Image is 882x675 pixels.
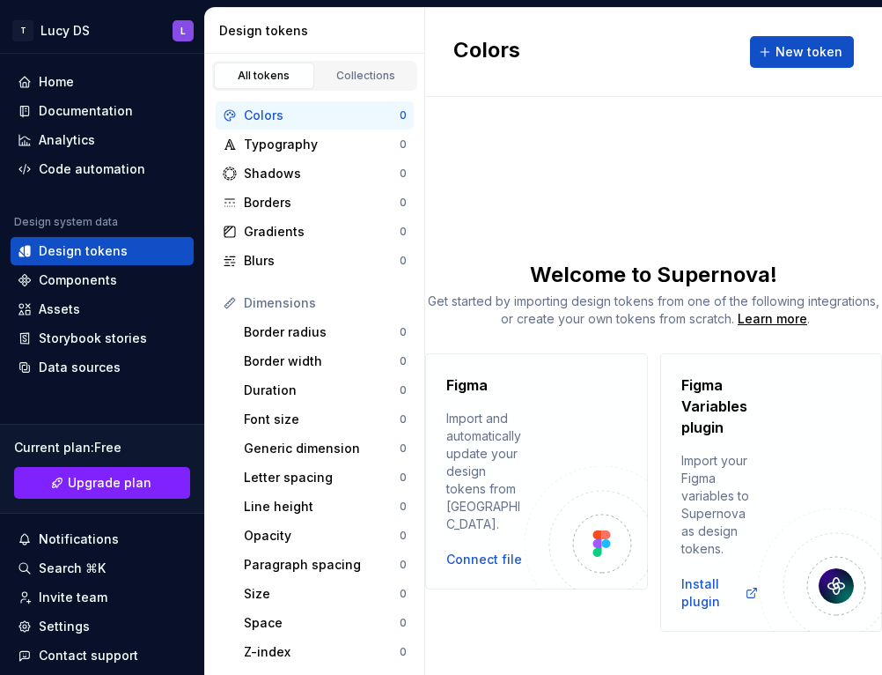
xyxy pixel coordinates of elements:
[244,469,400,486] div: Letter spacing
[237,493,414,521] a: Line height0
[39,73,74,91] div: Home
[11,324,194,352] a: Storybook stories
[237,347,414,375] a: Border width0
[39,618,90,635] div: Settings
[400,587,407,601] div: 0
[400,529,407,543] div: 0
[244,294,407,312] div: Dimensions
[244,136,400,153] div: Typography
[237,580,414,608] a: Size0
[39,359,121,376] div: Data sources
[237,376,414,404] a: Duration0
[244,440,400,457] div: Generic dimension
[68,474,151,492] span: Upgrade plan
[738,310,807,328] a: Learn more
[11,266,194,294] a: Components
[11,353,194,382] a: Data sources
[11,237,194,265] a: Design tokens
[237,318,414,346] a: Border radius0
[244,352,400,370] div: Border width
[400,500,407,514] div: 0
[180,24,186,38] div: L
[244,323,400,341] div: Border radius
[400,412,407,427] div: 0
[400,383,407,397] div: 0
[216,189,414,217] a: Borders0
[11,525,194,553] button: Notifications
[39,530,119,548] div: Notifications
[11,126,194,154] a: Analytics
[39,300,80,318] div: Assets
[244,585,400,603] div: Size
[400,225,407,239] div: 0
[39,102,133,120] div: Documentation
[11,97,194,125] a: Documentation
[244,252,400,270] div: Blurs
[244,382,400,399] div: Duration
[39,647,138,664] div: Contact support
[400,254,407,268] div: 0
[244,527,400,545] div: Opacity
[39,589,107,606] div: Invite team
[400,441,407,456] div: 0
[39,560,106,577] div: Search ⌘K
[681,575,760,611] a: Install plugin
[425,261,882,289] div: Welcome to Supernova!
[400,645,407,659] div: 0
[400,558,407,572] div: 0
[216,247,414,275] a: Blurs0
[4,11,201,49] button: TLucy DSL
[244,411,400,428] div: Font size
[14,215,118,229] div: Design system data
[40,22,90,40] div: Lucy DS
[400,616,407,630] div: 0
[237,609,414,637] a: Space0
[446,410,525,533] div: Import and automatically update your design tokens from [GEOGRAPHIC_DATA].
[400,137,407,152] div: 0
[428,293,879,326] span: Get started by importing design tokens from one of the following integrations, or create your own...
[322,69,410,83] div: Collections
[681,452,760,558] div: Import your Figma variables to Supernova as design tokens.
[11,155,194,183] a: Code automation
[237,405,414,434] a: Font size0
[750,36,854,68] button: New token
[11,295,194,323] a: Assets
[11,642,194,670] button: Contact support
[216,130,414,159] a: Typography0
[237,434,414,463] a: Generic dimension0
[11,554,194,582] button: Search ⌘K
[446,551,522,568] button: Connect file
[446,375,488,396] h4: Figma
[11,612,194,641] a: Settings
[400,354,407,368] div: 0
[216,218,414,246] a: Gradients0
[39,330,147,347] div: Storybook stories
[244,614,400,632] div: Space
[216,101,414,130] a: Colors0
[216,159,414,188] a: Shadows0
[244,556,400,574] div: Paragraph spacing
[400,325,407,339] div: 0
[11,68,194,96] a: Home
[14,439,190,456] div: Current plan : Free
[244,165,400,182] div: Shadows
[244,194,400,211] div: Borders
[400,196,407,210] div: 0
[11,583,194,612] a: Invite team
[237,638,414,666] a: Z-index0
[220,69,308,83] div: All tokens
[400,108,407,122] div: 0
[219,22,417,40] div: Design tokens
[237,464,414,492] a: Letter spacing0
[775,43,842,61] span: New token
[39,271,117,289] div: Components
[39,131,95,149] div: Analytics
[244,107,400,124] div: Colors
[244,498,400,516] div: Line height
[39,160,145,178] div: Code automation
[400,471,407,485] div: 0
[681,375,753,438] h4: Figma Variables plugin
